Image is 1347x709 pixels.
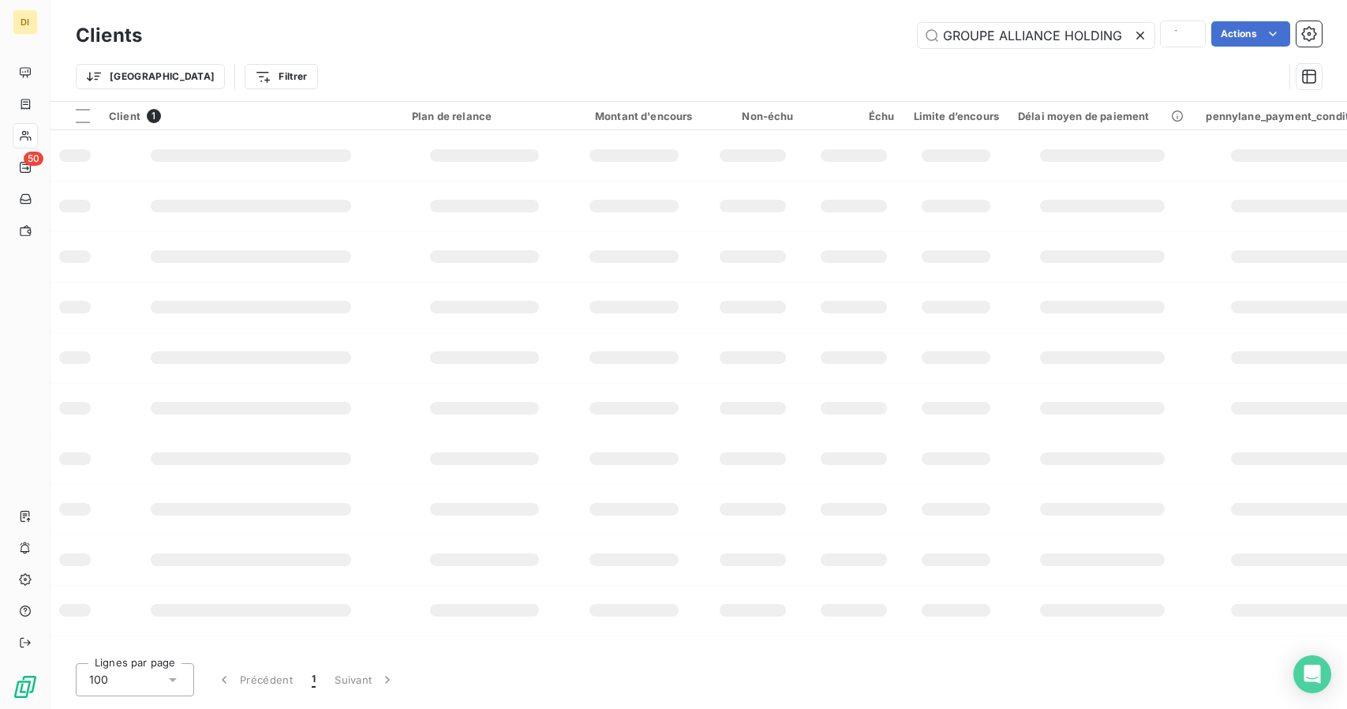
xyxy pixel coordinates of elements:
div: Plan de relance [412,110,557,122]
div: Échu [813,110,895,122]
h3: Clients [76,21,142,50]
button: Actions [1211,21,1290,47]
button: Suivant [325,663,405,696]
button: Précédent [207,663,302,696]
input: Rechercher [918,23,1154,48]
button: 1 [302,663,325,696]
span: 100 [89,672,108,688]
div: Limite d’encours [914,110,999,122]
div: Non-échu [712,110,794,122]
div: Open Intercom Messenger [1293,655,1331,693]
span: Client [109,110,140,122]
span: 1 [312,672,316,688]
button: [GEOGRAPHIC_DATA] [76,64,225,89]
span: 1 [147,109,161,123]
span: 50 [24,152,43,166]
button: Filtrer [245,64,317,89]
img: Logo LeanPay [13,674,38,700]
div: DI [13,9,38,35]
div: Montant d'encours [576,110,693,122]
div: Délai moyen de paiement [1018,110,1187,122]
